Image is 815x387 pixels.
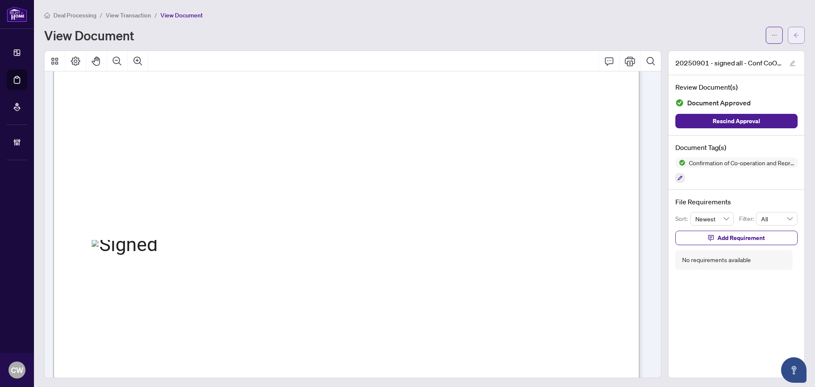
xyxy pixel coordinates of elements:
[675,99,684,107] img: Document Status
[675,214,690,223] p: Sort:
[53,11,96,19] span: Deal Processing
[155,10,157,20] li: /
[761,212,793,225] span: All
[790,60,795,66] span: edit
[793,32,799,38] span: arrow-left
[739,214,756,223] p: Filter:
[675,231,798,245] button: Add Requirement
[717,231,765,245] span: Add Requirement
[695,212,729,225] span: Newest
[781,357,807,383] button: Open asap
[675,114,798,128] button: Rescind Approval
[687,97,751,109] span: Document Approved
[682,255,751,265] div: No requirements available
[11,364,23,376] span: CW
[160,11,203,19] span: View Document
[44,28,134,42] h1: View Document
[7,6,27,22] img: logo
[675,197,798,207] h4: File Requirements
[44,12,50,18] span: home
[106,11,151,19] span: View Transaction
[686,160,798,166] span: Confirmation of Co-operation and Representation—Buyer/Seller
[675,158,686,168] img: Status Icon
[675,82,798,92] h4: Review Document(s)
[675,142,798,153] h4: Document Tag(s)
[713,114,760,128] span: Rescind Approval
[100,10,102,20] li: /
[675,58,781,68] span: 20250901 - signed all - Conf CoOp - 3727 [GEOGRAPHIC_DATA][PERSON_NAME]pdf
[771,32,777,38] span: ellipsis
